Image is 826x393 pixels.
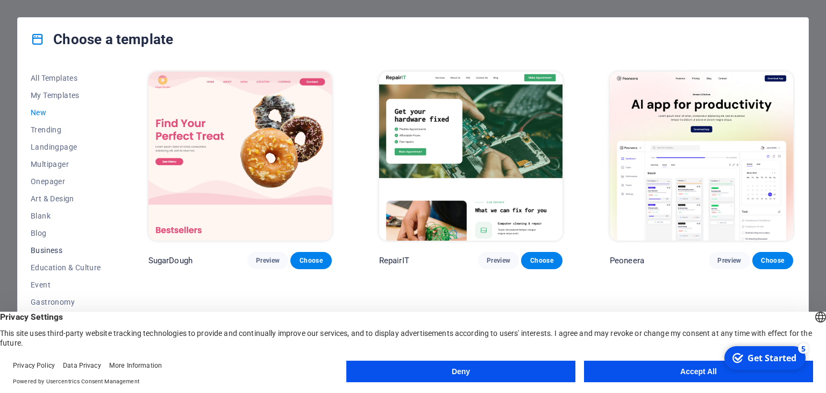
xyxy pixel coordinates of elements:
[521,252,562,269] button: Choose
[31,173,101,190] button: Onepager
[247,252,288,269] button: Preview
[31,31,173,48] h4: Choose a template
[31,259,101,276] button: Education & Culture
[31,108,101,117] span: New
[148,255,193,266] p: SugarDough
[31,143,101,151] span: Landingpage
[290,252,331,269] button: Choose
[709,252,750,269] button: Preview
[31,91,101,100] span: My Templates
[31,156,101,173] button: Multipager
[31,104,101,121] button: New
[148,72,332,241] img: SugarDough
[31,177,101,186] span: Onepager
[31,121,101,138] button: Trending
[610,72,793,241] img: Peoneera
[31,293,101,311] button: Gastronomy
[610,255,644,266] p: Peoneera
[31,69,101,87] button: All Templates
[31,190,101,207] button: Art & Design
[31,160,101,169] span: Multipager
[478,252,519,269] button: Preview
[6,4,87,28] div: Get Started 5 items remaining, 0% complete
[80,1,90,12] div: 5
[31,280,101,289] span: Event
[31,224,101,242] button: Blog
[761,256,785,265] span: Choose
[717,256,741,265] span: Preview
[31,263,101,272] span: Education & Culture
[31,311,101,328] button: Health
[31,125,101,134] span: Trending
[31,212,101,220] span: Blank
[31,194,101,203] span: Art & Design
[752,252,793,269] button: Choose
[487,256,510,265] span: Preview
[31,298,101,306] span: Gastronomy
[31,246,101,255] span: Business
[31,207,101,224] button: Blank
[31,229,101,237] span: Blog
[379,255,409,266] p: RepairIT
[379,72,562,241] img: RepairIT
[530,256,553,265] span: Choose
[31,276,101,293] button: Event
[31,138,101,156] button: Landingpage
[31,87,101,104] button: My Templates
[256,256,280,265] span: Preview
[29,10,78,22] div: Get Started
[31,242,101,259] button: Business
[31,74,101,82] span: All Templates
[299,256,323,265] span: Choose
